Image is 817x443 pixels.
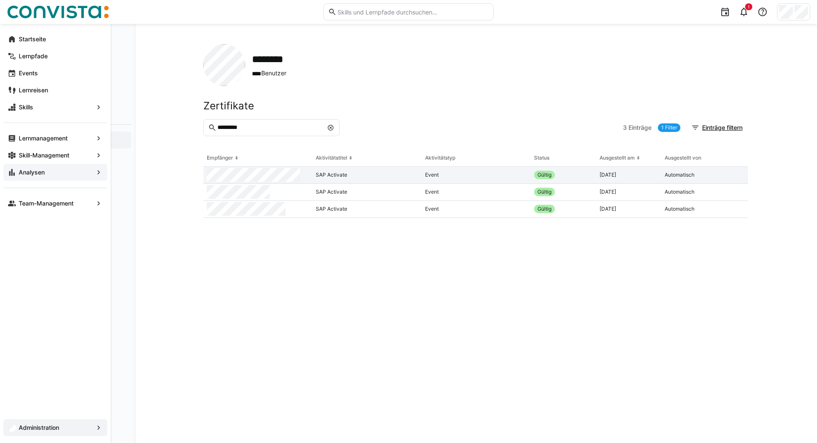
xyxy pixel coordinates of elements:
[600,206,616,212] span: [DATE]
[203,100,254,112] h2: Zertifikate
[316,206,347,212] span: SAP Activate
[748,4,750,9] span: 1
[665,171,694,178] span: Automatisch
[537,189,551,195] span: Gültig
[316,154,347,161] div: Aktivitätstitel
[425,154,455,161] div: Aktivitätstyp
[537,171,551,178] span: Gültig
[207,154,233,161] div: Empfänger
[600,154,635,161] div: Ausgestellt am
[537,206,551,212] span: Gültig
[337,8,489,16] input: Skills und Lernpfade durchsuchen…
[534,154,549,161] div: Status
[687,119,748,136] button: Einträge filtern
[316,189,347,195] span: SAP Activate
[701,123,744,132] span: Einträge filtern
[252,69,294,78] span: Benutzer
[425,171,439,178] span: Event
[665,189,694,195] span: Automatisch
[600,171,616,178] span: [DATE]
[425,189,439,195] span: Event
[623,123,627,132] span: 3
[600,189,616,195] span: [DATE]
[628,123,651,132] span: Einträge
[425,206,439,212] span: Event
[665,206,694,212] span: Automatisch
[316,171,347,178] span: SAP Activate
[665,154,701,161] div: Ausgestellt von
[658,123,680,132] a: 1 Filter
